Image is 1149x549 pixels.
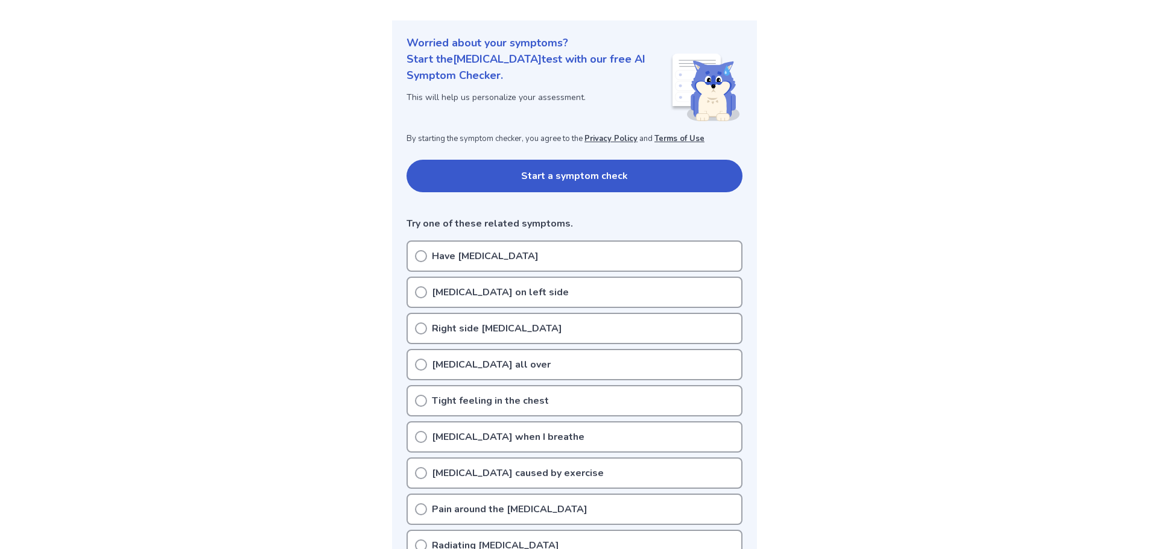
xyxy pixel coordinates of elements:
p: Worried about your symptoms? [407,35,742,51]
button: Start a symptom check [407,160,742,192]
p: Pain around the [MEDICAL_DATA] [432,502,587,516]
p: This will help us personalize your assessment. [407,91,670,104]
p: [MEDICAL_DATA] on left side [432,285,569,300]
p: Right side [MEDICAL_DATA] [432,321,562,336]
p: [MEDICAL_DATA] when I breathe [432,430,584,444]
p: [MEDICAL_DATA] caused by exercise [432,466,604,480]
p: Try one of these related symptoms. [407,216,742,231]
p: Tight feeling in the chest [432,394,549,408]
a: Terms of Use [654,133,704,144]
p: By starting the symptom checker, you agree to the and [407,133,742,145]
a: Privacy Policy [584,133,638,144]
p: [MEDICAL_DATA] all over [432,357,551,372]
p: Start the [MEDICAL_DATA] test with our free AI Symptom Checker. [407,51,670,84]
p: Have [MEDICAL_DATA] [432,249,539,263]
img: Shiba [670,54,740,121]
